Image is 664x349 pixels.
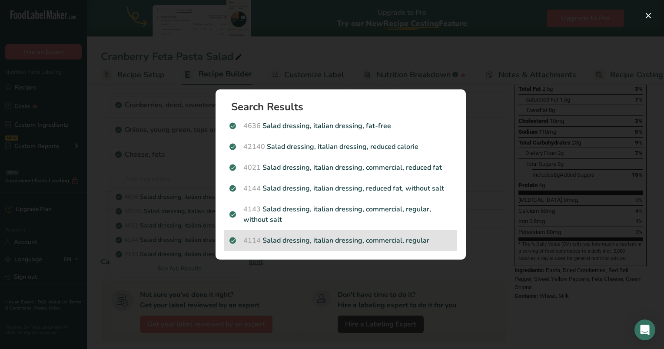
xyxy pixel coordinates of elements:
p: Salad dressing, italian dressing, reduced calorie [229,142,452,152]
p: Salad dressing, italian dressing, reduced fat, without salt [229,183,452,194]
h1: Search Results [231,102,457,112]
p: Salad dressing, italian dressing, commercial, reduced fat [229,162,452,173]
p: Salad dressing, italian dressing, fat-free [229,121,452,131]
span: 4144 [243,184,261,193]
p: Salad dressing, italian dressing, commercial, regular [229,235,452,246]
span: 4143 [243,204,261,214]
span: 4114 [243,236,261,245]
span: 4636 [243,121,261,131]
span: 4021 [243,163,261,172]
span: 42140 [243,142,265,151]
div: Open Intercom Messenger [634,319,655,340]
p: Salad dressing, italian dressing, commercial, regular, without salt [229,204,452,225]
